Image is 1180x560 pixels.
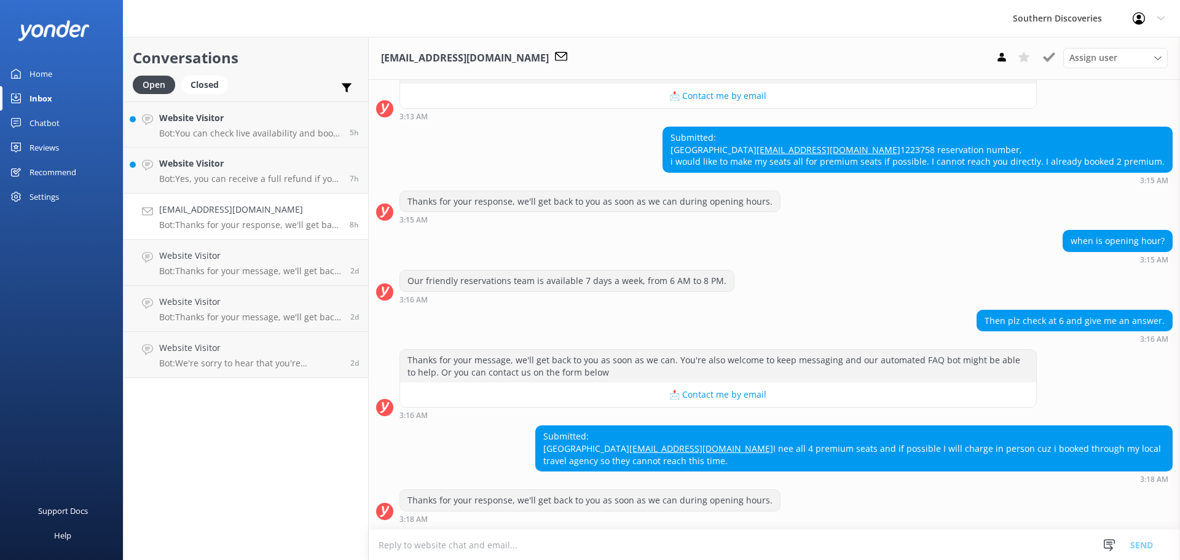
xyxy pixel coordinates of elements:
[399,296,428,304] strong: 3:16 AM
[350,358,359,368] span: 09:18pm 16-Aug-2025 (UTC +12:00) Pacific/Auckland
[54,523,71,548] div: Help
[159,128,340,139] p: Bot: You can check live availability and book your Milford Sound adventure on our website. If you...
[159,358,341,369] p: Bot: We're sorry to hear that you're encountering issues with our website. Please feel free to co...
[399,412,428,419] strong: 3:16 AM
[1140,177,1168,184] strong: 3:15 AM
[159,219,340,231] p: Bot: Thanks for your response, we'll get back to you as soon as we can during opening hours.
[29,160,76,184] div: Recommend
[18,20,89,41] img: yonder-white-logo.png
[1063,231,1172,251] div: when is opening hour?
[159,203,340,216] h4: [EMAIL_ADDRESS][DOMAIN_NAME]
[159,341,341,355] h4: Website Visitor
[536,426,1172,471] div: Submitted: [GEOGRAPHIC_DATA] I nee all 4 premium seats and if possible I will charge in person cu...
[29,61,52,86] div: Home
[29,184,59,209] div: Settings
[38,499,88,523] div: Support Docs
[124,240,368,286] a: Website VisitorBot:Thanks for your message, we'll get back to you as soon as we can. You're also ...
[663,176,1173,184] div: 03:15am 19-Aug-2025 (UTC +12:00) Pacific/Auckland
[124,332,368,378] a: Website VisitorBot:We're sorry to hear that you're encountering issues with our website. Please f...
[350,219,359,230] span: 03:18am 19-Aug-2025 (UTC +12:00) Pacific/Auckland
[399,516,428,523] strong: 3:18 AM
[1063,48,1168,68] div: Assign User
[159,266,341,277] p: Bot: Thanks for your message, we'll get back to you as soon as we can. You're also welcome to kee...
[1140,336,1168,343] strong: 3:16 AM
[400,191,780,212] div: Thanks for your response, we'll get back to you as soon as we can during opening hours.
[399,515,781,523] div: 03:18am 19-Aug-2025 (UTC +12:00) Pacific/Auckland
[1069,51,1117,65] span: Assign user
[977,310,1172,331] div: Then plz check at 6 and give me an answer.
[29,111,60,135] div: Chatbot
[124,286,368,332] a: Website VisitorBot:Thanks for your message, we'll get back to you as soon as we can. You're also ...
[181,77,234,91] a: Closed
[124,148,368,194] a: Website VisitorBot:Yes, you can receive a full refund if you cancel your trip more than 24 hours ...
[1063,255,1173,264] div: 03:15am 19-Aug-2025 (UTC +12:00) Pacific/Auckland
[133,76,175,94] div: Open
[400,382,1036,407] button: 📩 Contact me by email
[159,157,340,170] h4: Website Visitor
[133,46,359,69] h2: Conversations
[159,249,341,262] h4: Website Visitor
[350,173,359,184] span: 03:25am 19-Aug-2025 (UTC +12:00) Pacific/Auckland
[400,84,1036,108] button: 📩 Contact me by email
[29,86,52,111] div: Inbox
[757,144,900,156] a: [EMAIL_ADDRESS][DOMAIN_NAME]
[399,215,781,224] div: 03:15am 19-Aug-2025 (UTC +12:00) Pacific/Auckland
[124,194,368,240] a: [EMAIL_ADDRESS][DOMAIN_NAME]Bot:Thanks for your response, we'll get back to you as soon as we can...
[977,334,1173,343] div: 03:16am 19-Aug-2025 (UTC +12:00) Pacific/Auckland
[181,76,228,94] div: Closed
[1140,476,1168,483] strong: 3:18 AM
[399,113,428,120] strong: 3:13 AM
[400,490,780,511] div: Thanks for your response, we'll get back to you as soon as we can during opening hours.
[400,350,1036,382] div: Thanks for your message, we'll get back to you as soon as we can. You're also welcome to keep mes...
[399,112,1037,120] div: 03:13am 19-Aug-2025 (UTC +12:00) Pacific/Auckland
[399,295,734,304] div: 03:16am 19-Aug-2025 (UTC +12:00) Pacific/Auckland
[124,101,368,148] a: Website VisitorBot:You can check live availability and book your Milford Sound adventure on our w...
[159,295,341,309] h4: Website Visitor
[381,50,549,66] h3: [EMAIL_ADDRESS][DOMAIN_NAME]
[159,111,340,125] h4: Website Visitor
[399,411,1037,419] div: 03:16am 19-Aug-2025 (UTC +12:00) Pacific/Auckland
[350,266,359,276] span: 01:14am 17-Aug-2025 (UTC +12:00) Pacific/Auckland
[399,216,428,224] strong: 3:15 AM
[159,173,340,184] p: Bot: Yes, you can receive a full refund if you cancel your trip more than 24 hours before departu...
[663,127,1172,172] div: Submitted: [GEOGRAPHIC_DATA] 1223758 reservation number, i would like to make my seats all for pr...
[535,475,1173,483] div: 03:18am 19-Aug-2025 (UTC +12:00) Pacific/Auckland
[629,443,773,454] a: [EMAIL_ADDRESS][DOMAIN_NAME]
[29,135,59,160] div: Reviews
[1140,256,1168,264] strong: 3:15 AM
[350,127,359,138] span: 06:22am 19-Aug-2025 (UTC +12:00) Pacific/Auckland
[159,312,341,323] p: Bot: Thanks for your message, we'll get back to you as soon as we can. You're also welcome to kee...
[350,312,359,322] span: 12:26am 17-Aug-2025 (UTC +12:00) Pacific/Auckland
[133,77,181,91] a: Open
[400,270,734,291] div: Our friendly reservations team is available 7 days a week, from 6 AM to 8 PM.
